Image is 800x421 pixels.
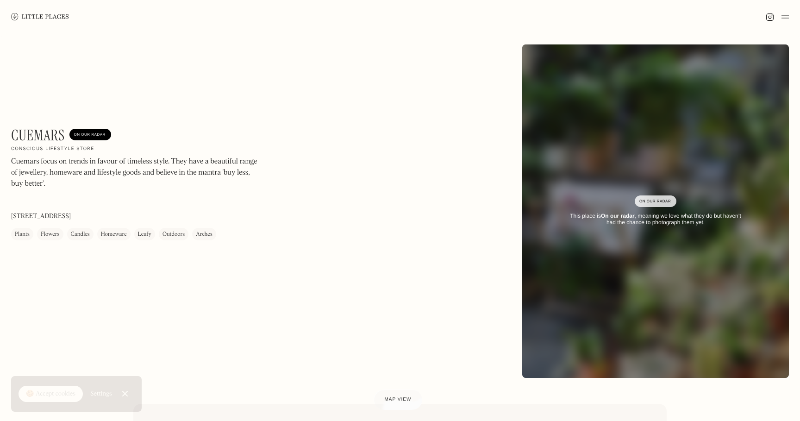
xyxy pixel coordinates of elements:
div: Candles [71,230,90,239]
div: Plants [15,230,30,239]
div: This place is , meaning we love what they do but haven’t had the chance to photograph them yet. [565,213,746,226]
a: Map view [374,390,423,410]
div: Homeware [101,230,127,239]
div: On Our Radar [74,130,106,139]
div: Outdoors [162,230,185,239]
a: 🍪 Accept cookies [19,386,83,402]
div: Arches [196,230,212,239]
a: Close Cookie Popup [116,384,134,403]
div: Leafy [138,230,151,239]
p: [STREET_ADDRESS] [11,212,71,221]
a: Settings [90,383,112,404]
div: On Our Radar [639,197,672,206]
p: ‍ [11,194,261,205]
p: Cuemars focus on trends in favour of timeless style. They have a beautiful range of jewellery, ho... [11,156,261,189]
strong: On our radar [601,213,635,219]
div: Settings [90,390,112,397]
h2: Conscious lifestyle store [11,146,94,152]
h1: Cuemars [11,126,65,144]
div: 🍪 Accept cookies [26,390,75,399]
span: Map view [385,397,412,402]
div: Flowers [41,230,60,239]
